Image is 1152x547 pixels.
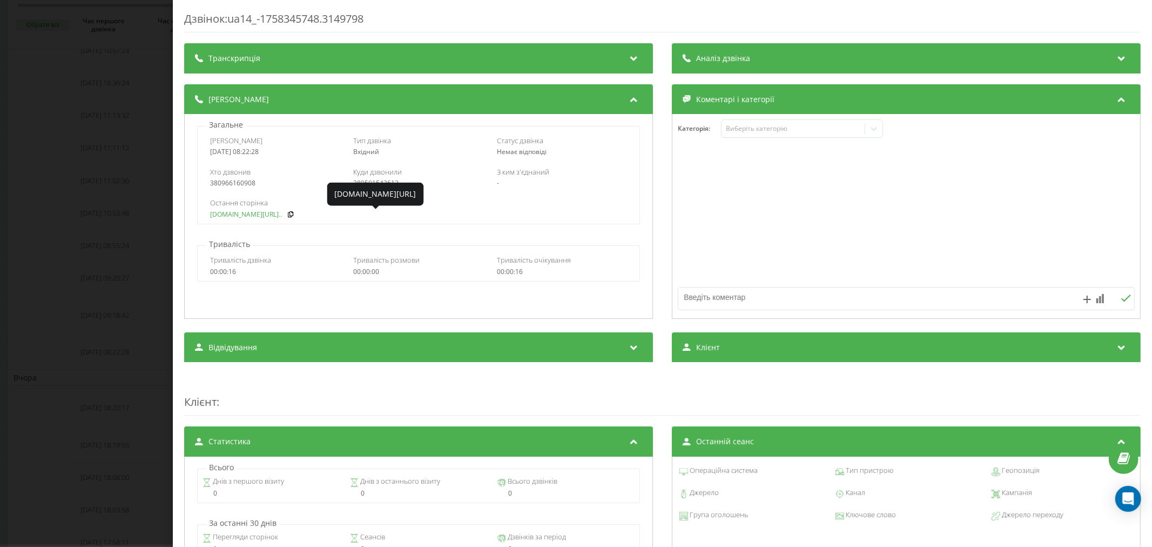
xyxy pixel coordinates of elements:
[497,490,635,497] div: 0
[844,488,865,498] span: Канал
[353,147,379,156] span: Вхідний
[210,179,340,187] div: 380966160908
[696,342,720,353] span: Клієнт
[353,179,483,187] div: 380501542612
[210,268,340,276] div: 00:00:16
[203,490,340,497] div: 0
[688,510,748,521] span: Група оголошень
[696,53,750,64] span: Аналіз дзвінка
[688,488,719,498] span: Джерело
[184,11,1141,32] div: Дзвінок : ua14_-1758345748.3149798
[696,436,754,447] span: Останній сеанс
[696,94,774,105] span: Коментарі і категорії
[353,167,402,177] span: Куди дзвонили
[497,147,547,156] span: Немає відповіді
[1000,510,1063,521] span: Джерело переходу
[184,395,217,409] span: Клієнт
[359,476,440,487] span: Днів з останнього візиту
[353,268,483,276] div: 00:00:00
[206,518,279,529] p: За останні 30 днів
[210,136,262,145] span: [PERSON_NAME]
[335,189,416,199] div: [DOMAIN_NAME][URL]
[353,136,391,145] span: Тип дзвінка
[1000,465,1040,476] span: Геопозиція
[350,490,487,497] div: 0
[206,239,253,250] p: Тривалість
[210,255,271,265] span: Тривалість дзвінка
[844,465,893,476] span: Тип пристрою
[678,125,721,132] h4: Категорія :
[726,124,861,133] div: Виберіть категорію
[688,465,758,476] span: Операційна система
[844,510,896,521] span: Ключове слово
[211,532,278,543] span: Перегляди сторінок
[497,136,543,145] span: Статус дзвінка
[208,94,269,105] span: [PERSON_NAME]
[208,53,260,64] span: Транскрипція
[206,462,237,473] p: Всього
[497,179,627,187] div: -
[184,373,1141,416] div: :
[1115,486,1141,512] div: Open Intercom Messenger
[206,119,246,130] p: Загальне
[497,167,549,177] span: З ким з'єднаний
[506,532,566,543] span: Дзвінків за період
[208,436,251,447] span: Статистика
[208,342,257,353] span: Відвідування
[210,167,251,177] span: Хто дзвонив
[497,268,627,276] div: 00:00:16
[359,532,385,543] span: Сеансів
[497,255,571,265] span: Тривалість очікування
[1000,488,1032,498] span: Кампанія
[353,255,420,265] span: Тривалість розмови
[210,211,282,218] a: [DOMAIN_NAME][URL]..
[211,476,284,487] span: Днів з першого візиту
[210,198,268,208] span: Остання сторінка
[506,476,557,487] span: Всього дзвінків
[210,148,340,156] div: [DATE] 08:22:28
